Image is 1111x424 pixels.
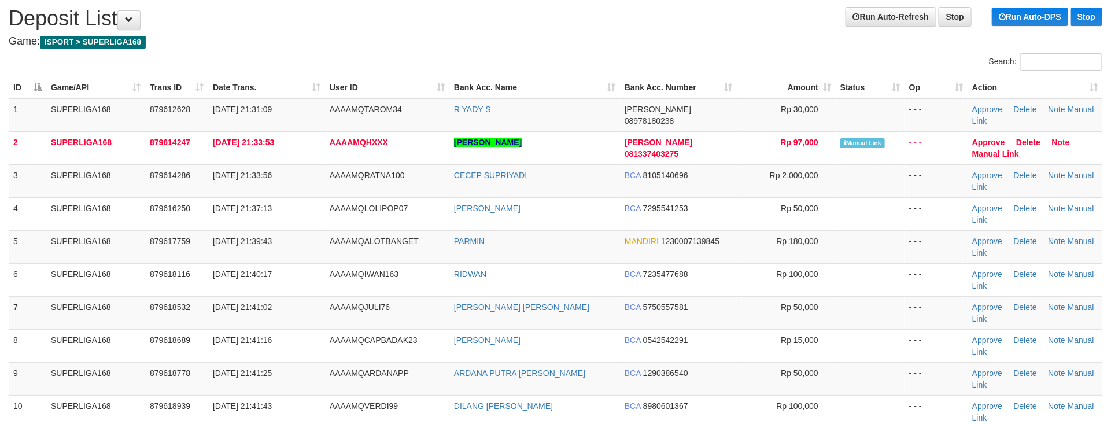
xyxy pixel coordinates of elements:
[905,296,968,329] td: - - -
[1014,105,1037,114] a: Delete
[213,204,272,213] span: [DATE] 21:37:13
[905,329,968,362] td: - - -
[972,171,1094,191] a: Manual Link
[972,303,1002,312] a: Approve
[330,303,390,312] span: AAAAMQJULI76
[992,8,1068,26] a: Run Auto-DPS
[1049,303,1066,312] a: Note
[643,270,688,279] span: Copy 7235477688 to clipboard
[46,131,145,164] td: SUPERLIGA168
[9,197,46,230] td: 4
[454,171,527,180] a: CECEP SUPRIYADI
[643,368,688,378] span: Copy 1290386540 to clipboard
[449,77,620,98] th: Bank Acc. Name: activate to sort column ascending
[1049,171,1066,180] a: Note
[330,368,409,378] span: AAAAMQARDANAPP
[213,171,272,180] span: [DATE] 21:33:56
[150,303,190,312] span: 879618532
[330,105,402,114] span: AAAAMQTAROM34
[213,335,272,345] span: [DATE] 21:41:16
[661,237,719,246] span: Copy 1230007139845 to clipboard
[213,368,272,378] span: [DATE] 21:41:25
[643,303,688,312] span: Copy 5750557581 to clipboard
[150,335,190,345] span: 879618689
[454,204,521,213] a: [PERSON_NAME]
[905,77,968,98] th: Op: activate to sort column ascending
[9,230,46,263] td: 5
[1071,8,1102,26] a: Stop
[972,138,1005,147] a: Approve
[620,77,737,98] th: Bank Acc. Number: activate to sort column ascending
[972,335,1002,345] a: Approve
[454,270,486,279] a: RIDWAN
[905,131,968,164] td: - - -
[46,98,145,132] td: SUPERLIGA168
[330,401,398,411] span: AAAAMQVERDI99
[972,105,1094,126] a: Manual Link
[972,204,1094,224] a: Manual Link
[905,164,968,197] td: - - -
[625,401,641,411] span: BCA
[643,204,688,213] span: Copy 7295541253 to clipboard
[905,98,968,132] td: - - -
[150,171,190,180] span: 879614286
[770,171,818,180] span: Rp 2,000,000
[46,329,145,362] td: SUPERLIGA168
[9,77,46,98] th: ID: activate to sort column descending
[972,149,1019,158] a: Manual Link
[625,335,641,345] span: BCA
[46,230,145,263] td: SUPERLIGA168
[905,263,968,296] td: - - -
[625,149,678,158] span: Copy 081337403275 to clipboard
[1014,204,1037,213] a: Delete
[840,138,885,148] span: Manually Linked
[213,401,272,411] span: [DATE] 21:41:43
[9,296,46,329] td: 7
[213,237,272,246] span: [DATE] 21:39:43
[781,138,818,147] span: Rp 97,000
[46,164,145,197] td: SUPERLIGA168
[9,7,1102,30] h1: Deposit List
[213,303,272,312] span: [DATE] 21:41:02
[46,263,145,296] td: SUPERLIGA168
[145,77,208,98] th: Trans ID: activate to sort column ascending
[1049,237,1066,246] a: Note
[836,77,905,98] th: Status: activate to sort column ascending
[150,138,190,147] span: 879614247
[9,164,46,197] td: 3
[972,335,1094,356] a: Manual Link
[1014,237,1037,246] a: Delete
[968,77,1102,98] th: Action: activate to sort column ascending
[643,171,688,180] span: Copy 8105140696 to clipboard
[9,36,1102,47] h4: Game:
[781,335,818,345] span: Rp 15,000
[325,77,449,98] th: User ID: activate to sort column ascending
[781,204,818,213] span: Rp 50,000
[1014,171,1037,180] a: Delete
[150,368,190,378] span: 879618778
[9,131,46,164] td: 2
[972,401,1002,411] a: Approve
[643,335,688,345] span: Copy 0542542291 to clipboard
[150,270,190,279] span: 879618116
[972,270,1094,290] a: Manual Link
[625,204,641,213] span: BCA
[330,171,405,180] span: AAAAMQRATNA100
[625,368,641,378] span: BCA
[1020,53,1102,71] input: Search:
[625,171,641,180] span: BCA
[330,138,388,147] span: AAAAMQHXXX
[1016,138,1040,147] a: Delete
[40,36,146,49] span: ISPORT > SUPERLIGA168
[777,270,818,279] span: Rp 100,000
[1049,105,1066,114] a: Note
[781,303,818,312] span: Rp 50,000
[905,362,968,395] td: - - -
[213,270,272,279] span: [DATE] 21:40:17
[905,230,968,263] td: - - -
[972,171,1002,180] a: Approve
[625,270,641,279] span: BCA
[781,368,818,378] span: Rp 50,000
[625,303,641,312] span: BCA
[150,204,190,213] span: 879616250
